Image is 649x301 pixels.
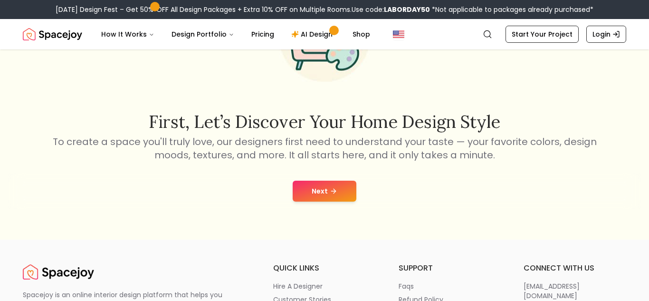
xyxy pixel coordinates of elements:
[23,19,626,49] nav: Global
[51,112,598,131] h2: First, let’s discover your home design style
[293,181,356,202] button: Next
[393,29,404,40] img: United States
[273,282,376,291] a: hire a designer
[399,262,501,274] h6: support
[384,5,430,14] b: LABORDAY50
[273,282,323,291] p: hire a designer
[23,25,82,44] a: Spacejoy
[94,25,378,44] nav: Main
[23,262,94,282] a: Spacejoy
[352,5,430,14] span: Use code:
[506,26,579,43] a: Start Your Project
[244,25,282,44] a: Pricing
[524,282,626,301] a: [EMAIL_ADDRESS][DOMAIN_NAME]
[399,282,414,291] p: faqs
[430,5,593,14] span: *Not applicable to packages already purchased*
[94,25,162,44] button: How It Works
[56,5,593,14] div: [DATE] Design Fest – Get 50% OFF All Design Packages + Extra 10% OFF on Multiple Rooms.
[345,25,378,44] a: Shop
[23,262,94,282] img: Spacejoy Logo
[399,282,501,291] a: faqs
[284,25,343,44] a: AI Design
[164,25,242,44] button: Design Portfolio
[524,262,626,274] h6: connect with us
[586,26,626,43] a: Login
[273,262,376,274] h6: quick links
[23,25,82,44] img: Spacejoy Logo
[51,135,598,162] p: To create a space you'll truly love, our designers first need to understand your taste — your fav...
